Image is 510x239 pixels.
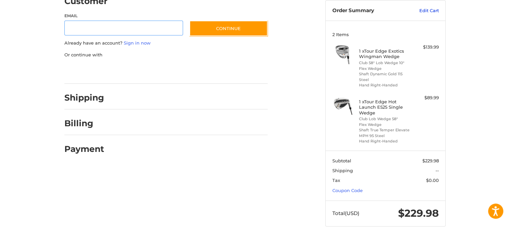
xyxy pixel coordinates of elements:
p: Or continue with [64,52,268,58]
span: $229.98 [398,207,439,219]
h3: Order Summary [332,7,405,14]
h4: 1 x Tour Edge Exotics Wingman Wedge [359,48,411,59]
li: Hand Right-Handed [359,138,411,144]
li: Club 58° Lob Wedge 10° [359,60,411,66]
button: Continue [189,21,268,36]
a: Coupon Code [332,188,363,193]
div: $139.99 [412,44,439,51]
span: -- [436,168,439,173]
span: Total (USD) [332,210,359,216]
label: Email [64,13,183,19]
iframe: PayPal-paypal [62,65,113,77]
h3: 2 Items [332,32,439,37]
span: Shipping [332,168,353,173]
li: Flex Wedge [359,122,411,128]
div: $89.99 [412,95,439,101]
span: Subtotal [332,158,351,163]
h2: Billing [64,118,104,129]
a: Sign in now [124,40,151,46]
iframe: PayPal-venmo [177,65,227,77]
li: Shaft True Temper Elevate MPH 95 Steel [359,127,411,138]
a: Edit Cart [405,7,439,14]
h4: 1 x Tour Edge Hot Launch E525 Single Wedge [359,99,411,115]
h2: Payment [64,144,104,154]
p: Already have an account? [64,40,268,47]
h2: Shipping [64,92,104,103]
span: $229.98 [422,158,439,163]
iframe: PayPal-paylater [119,65,170,77]
span: Tax [332,178,340,183]
li: Flex Wedge [359,66,411,72]
span: $0.00 [426,178,439,183]
li: Shaft Dynamic Gold 115 Steel [359,71,411,82]
li: Club Lob Wedge 58° [359,116,411,122]
li: Hand Right-Handed [359,82,411,88]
